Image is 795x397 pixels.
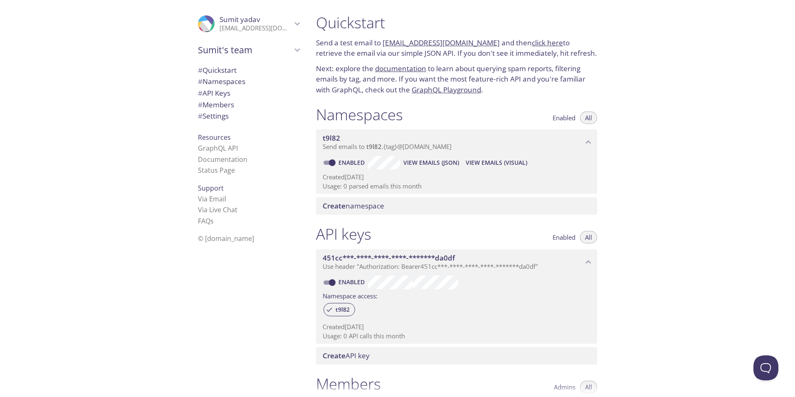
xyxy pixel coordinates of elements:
[316,37,597,59] p: Send a test email to and then to retrieve the email via our simple JSON API. If you don't see it ...
[198,111,229,121] span: Settings
[548,231,580,243] button: Enabled
[548,112,580,124] button: Enabled
[191,99,306,111] div: Members
[323,201,346,211] span: Create
[198,100,234,109] span: Members
[198,100,202,109] span: #
[323,351,370,360] span: API key
[191,39,306,61] div: Sumit's team
[323,289,378,301] label: Namespace access:
[532,38,563,47] a: click here
[198,44,292,56] span: Sumit's team
[323,332,590,340] p: Usage: 0 API calls this month
[323,323,590,331] p: Created [DATE]
[198,155,247,164] a: Documentation
[198,205,237,214] a: Via Live Chat
[383,38,500,47] a: [EMAIL_ADDRESS][DOMAIN_NAME]
[198,144,238,153] a: GraphQL API
[198,234,254,243] span: © [DOMAIN_NAME]
[198,111,202,121] span: #
[323,133,340,143] span: t9l82
[316,347,597,365] div: Create API Key
[366,142,382,151] span: t9l82
[198,88,202,98] span: #
[191,10,306,37] div: Sumit yadav
[210,216,214,226] span: s
[198,184,224,193] span: Support
[403,158,459,168] span: View Emails (JSON)
[580,381,597,393] button: All
[316,63,597,95] p: Next: explore the to learn about querying spam reports, filtering emails by tag, and more. If you...
[220,24,292,32] p: [EMAIL_ADDRESS][DOMAIN_NAME]
[412,85,481,94] a: GraphQL Playground
[316,197,597,215] div: Create namespace
[198,65,237,75] span: Quickstart
[191,110,306,122] div: Team Settings
[323,351,346,360] span: Create
[198,65,202,75] span: #
[220,15,260,24] span: Sumit yadav
[400,156,462,169] button: View Emails (JSON)
[316,225,371,243] h1: API keys
[316,13,597,32] h1: Quickstart
[323,303,355,316] div: t9l82
[323,182,590,191] p: Usage: 0 parsed emails this month
[331,306,355,313] span: t9l82
[191,65,306,76] div: Quickstart
[316,129,597,155] div: t9l82 namespace
[198,77,245,86] span: Namespaces
[316,375,381,393] h1: Members
[580,231,597,243] button: All
[198,88,230,98] span: API Keys
[191,87,306,99] div: API Keys
[323,173,590,181] p: Created [DATE]
[323,142,452,151] span: Send emails to . {tag} @[DOMAIN_NAME]
[198,216,214,226] a: FAQ
[580,112,597,124] button: All
[198,166,235,175] a: Status Page
[198,77,202,86] span: #
[466,158,527,168] span: View Emails (Visual)
[337,159,368,166] a: Enabled
[316,105,403,124] h1: Namespaces
[198,133,231,142] span: Resources
[753,355,778,380] iframe: Help Scout Beacon - Open
[549,381,580,393] button: Admins
[462,156,531,169] button: View Emails (Visual)
[323,201,384,211] span: namespace
[337,278,368,286] a: Enabled
[375,64,426,73] a: documentation
[191,76,306,87] div: Namespaces
[198,194,226,203] a: Via Email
